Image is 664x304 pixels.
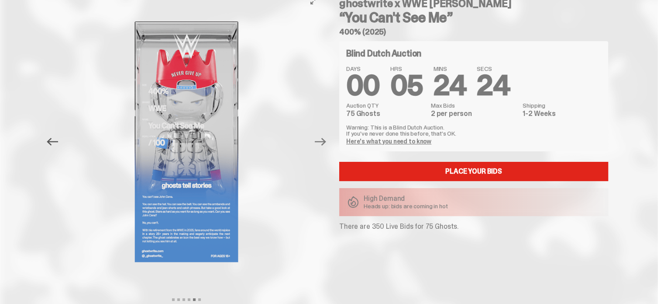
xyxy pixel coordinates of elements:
p: There are 350 Live Bids for 75 Ghosts. [339,223,608,230]
a: Place your Bids [339,162,608,181]
dt: Max Bids [431,102,517,108]
button: View slide 1 [172,298,175,301]
button: Previous [43,132,62,151]
p: Warning: This is a Blind Dutch Auction. If you’ve never done this before, that’s OK. [346,124,601,136]
span: 05 [390,67,423,104]
dt: Auction QTY [346,102,426,108]
p: High Demand [364,195,448,202]
dd: 1-2 Weeks [523,110,601,117]
span: DAYS [346,66,380,72]
a: Here's what you need to know [346,137,431,145]
dt: Shipping [523,102,601,108]
button: View slide 2 [177,298,180,301]
p: Heads up: bids are coming in hot [364,203,448,209]
span: 00 [346,67,380,104]
span: MINS [433,66,467,72]
h5: 400% (2025) [339,28,608,36]
button: Next [311,132,330,151]
button: View slide 5 [193,298,196,301]
span: HRS [390,66,423,72]
h3: “You Can't See Me” [339,10,608,24]
dd: 2 per person [431,110,517,117]
dd: 75 Ghosts [346,110,426,117]
span: 24 [433,67,467,104]
button: View slide 6 [198,298,201,301]
span: 24 [477,67,510,104]
button: View slide 3 [182,298,185,301]
button: View slide 4 [188,298,190,301]
span: SECS [477,66,510,72]
h4: Blind Dutch Auction [346,49,421,58]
